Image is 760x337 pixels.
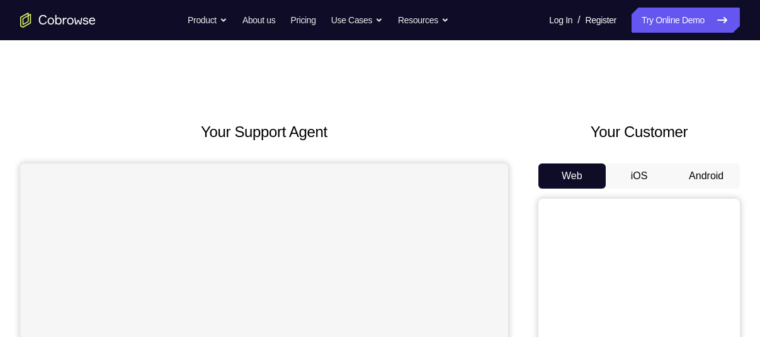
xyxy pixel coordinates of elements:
[577,13,580,28] span: /
[538,163,606,189] button: Web
[242,8,275,33] a: About us
[20,13,96,28] a: Go to the home page
[586,8,616,33] a: Register
[398,8,449,33] button: Resources
[632,8,740,33] a: Try Online Demo
[188,8,227,33] button: Product
[606,163,673,189] button: iOS
[20,121,508,143] h2: Your Support Agent
[549,8,572,33] a: Log In
[290,8,315,33] a: Pricing
[538,121,740,143] h2: Your Customer
[331,8,383,33] button: Use Cases
[672,163,740,189] button: Android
